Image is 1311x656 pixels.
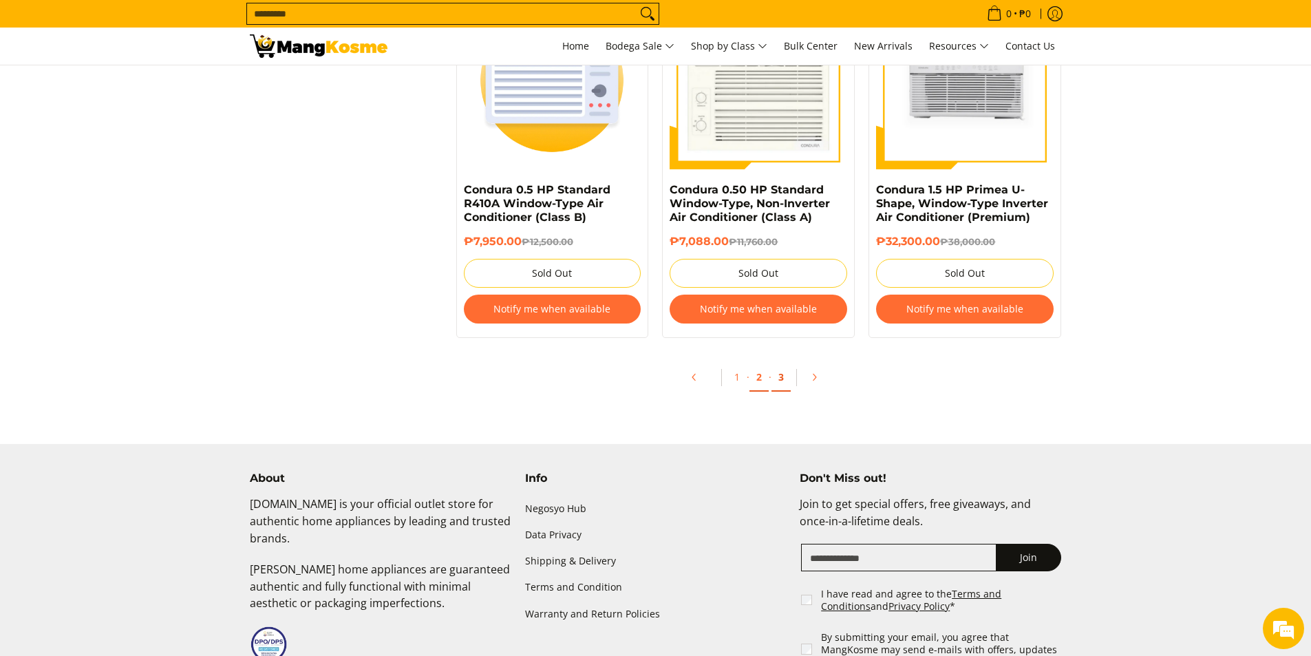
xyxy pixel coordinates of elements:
[876,183,1048,224] a: Condura 1.5 HP Primea U-Shape, Window-Type Inverter Air Conditioner (Premium)
[996,544,1061,571] button: Join
[7,376,262,424] textarea: Type your message and hit 'Enter'
[555,28,596,65] a: Home
[250,472,511,485] h4: About
[999,28,1062,65] a: Contact Us
[72,77,231,95] div: Chat with us now
[929,38,989,55] span: Resources
[777,28,844,65] a: Bulk Center
[670,295,847,324] button: Notify me when available
[784,39,838,52] span: Bulk Center
[525,522,787,549] a: Data Privacy
[525,549,787,575] a: Shipping & Delivery
[250,496,511,560] p: [DOMAIN_NAME] is your official outlet store for authentic home appliances by leading and trusted ...
[606,38,674,55] span: Bodega Sale
[1005,39,1055,52] span: Contact Us
[940,236,995,247] del: ₱38,000.00
[525,472,787,485] h4: Info
[769,370,771,383] span: ·
[729,236,778,247] del: ₱11,760.00
[670,235,847,248] h6: ₱7,088.00
[80,173,190,313] span: We're online!
[1004,9,1014,19] span: 0
[854,39,913,52] span: New Arrivals
[691,38,767,55] span: Shop by Class
[876,235,1054,248] h6: ₱32,300.00
[562,39,589,52] span: Home
[464,259,641,288] button: Sold Out
[1017,9,1033,19] span: ₱0
[525,496,787,522] a: Negosyo Hub
[250,561,511,626] p: [PERSON_NAME] home appliances are guaranteed authentic and fully functional with minimal aestheti...
[670,183,830,224] a: Condura 0.50 HP Standard Window-Type, Non-Inverter Air Conditioner (Class A)
[401,28,1062,65] nav: Main Menu
[876,259,1054,288] button: Sold Out
[821,588,1063,612] label: I have read and agree to the and *
[464,183,610,224] a: Condura 0.5 HP Standard R410A Window-Type Air Conditioner (Class B)
[800,472,1061,485] h4: Don't Miss out!
[847,28,919,65] a: New Arrivals
[525,601,787,627] a: Warranty and Return Policies
[749,363,769,392] a: 2
[525,575,787,601] a: Terms and Condition
[922,28,996,65] a: Resources
[449,359,1069,403] ul: Pagination
[637,3,659,24] button: Search
[800,496,1061,544] p: Join to get special offers, free giveaways, and once-in-a-lifetime deals.
[599,28,681,65] a: Bodega Sale
[250,34,387,58] img: Bodega Sale Aircon l Mang Kosme: Home Appliances Warehouse Sale Condura | Page 2
[983,6,1035,21] span: •
[747,370,749,383] span: ·
[876,295,1054,324] button: Notify me when available
[888,600,950,613] a: Privacy Policy
[522,236,573,247] del: ₱12,500.00
[684,28,774,65] a: Shop by Class
[727,363,747,390] a: 1
[464,235,641,248] h6: ₱7,950.00
[670,259,847,288] button: Sold Out
[226,7,259,40] div: Minimize live chat window
[464,295,641,324] button: Notify me when available
[821,587,1001,613] a: Terms and Conditions
[771,363,791,392] a: 3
